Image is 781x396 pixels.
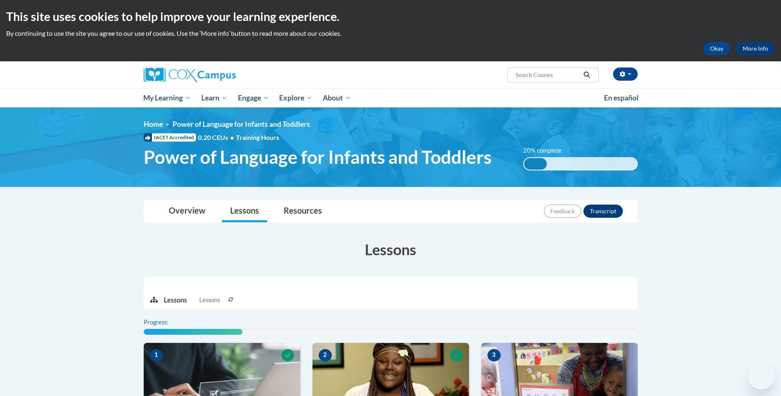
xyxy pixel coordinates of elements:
span: IACET Accredited [144,133,196,142]
span: Explore [279,93,312,103]
h3: Lessons [144,239,638,260]
span: 3 [487,349,501,361]
p: Lessons [164,296,187,305]
a: En español [599,89,644,107]
button: Feedback [544,205,581,218]
span: 2 [319,349,332,361]
p: By continuing to use the site you agree to our use of cookies. Use the ‘More info’ button to read... [6,29,775,38]
span: • [230,133,234,141]
span: En español [604,93,639,102]
a: Overview [161,200,214,222]
iframe: Button to launch messaging window [748,363,774,389]
span: My Learning [143,93,191,103]
span: 1 [150,349,163,361]
a: Lessons [222,200,267,222]
span: Power of Language for Infants and Toddlers [173,120,310,128]
img: Cox Campus [144,68,236,82]
a: Resources [275,200,330,222]
span: Engage [238,93,269,103]
input: Search Courses [515,70,581,80]
a: Cox Campus [144,68,300,82]
button: Transcript [583,205,623,218]
a: Learn [196,89,233,107]
a: My Learning [138,89,196,107]
span: Learn [201,93,227,103]
div: Main menu [131,89,650,107]
a: More Info [736,42,775,55]
label: Progress: [144,318,191,327]
button: Search [581,70,593,80]
span: Power of Language for Infants and Toddlers [144,146,492,168]
span: 0.20 CEUs [198,133,236,142]
a: About [317,89,356,107]
a: Explore [274,89,317,107]
div: 20% complete [524,158,547,170]
span: Training Hours [236,133,279,141]
a: Engage [233,89,274,107]
label: 20% complete [523,146,571,155]
button: Okay [704,42,730,55]
a: Home [144,120,163,128]
button: Account Settings [613,68,638,81]
h2: This site uses cookies to help improve your learning experience. [6,8,775,25]
span: About [323,93,351,103]
span: Lessons [199,296,220,305]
